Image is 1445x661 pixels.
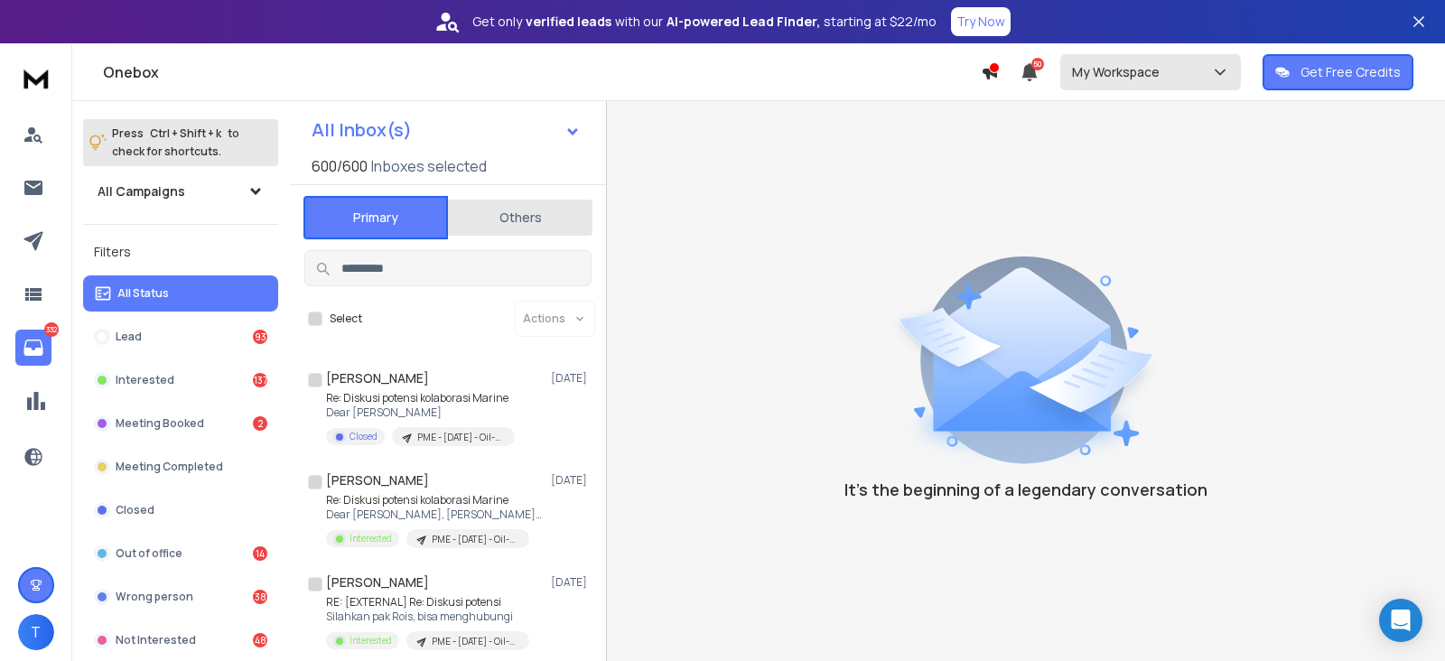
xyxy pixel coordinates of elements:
[956,13,1005,31] p: Try Now
[116,330,142,344] p: Lead
[253,373,267,387] div: 137
[103,61,981,83] h1: Onebox
[667,13,820,31] strong: AI-powered Lead Finder,
[551,371,592,386] p: [DATE]
[83,405,278,442] button: Meeting Booked2
[297,112,595,148] button: All Inbox(s)
[448,198,592,237] button: Others
[83,622,278,658] button: Not Interested48
[326,391,515,405] p: Re: Diskusi potensi kolaborasi Marine
[326,507,543,522] p: Dear [PERSON_NAME], [PERSON_NAME] atas
[1072,63,1167,81] p: My Workspace
[112,125,239,161] p: Press to check for shortcuts.
[1300,63,1401,81] p: Get Free Credits
[116,503,154,517] p: Closed
[326,369,429,387] h1: [PERSON_NAME]
[326,610,529,624] p: Silahkan pak Rois, bisa menghubungi
[116,546,182,561] p: Out of office
[83,173,278,209] button: All Campaigns
[116,590,193,604] p: Wrong person
[18,61,54,95] img: logo
[147,123,224,144] span: Ctrl + Shift + k
[472,13,937,31] p: Get only with our starting at $22/mo
[253,590,267,604] div: 38
[312,155,368,177] span: 600 / 600
[371,155,487,177] h3: Inboxes selected
[253,416,267,431] div: 2
[116,416,204,431] p: Meeting Booked
[83,275,278,312] button: All Status
[116,373,174,387] p: Interested
[350,634,392,647] p: Interested
[83,535,278,572] button: Out of office14
[350,532,392,545] p: Interested
[432,533,518,546] p: PME - [DATE] - Oil-Energy-Maritime
[326,493,543,507] p: Re: Diskusi potensi kolaborasi Marine
[303,196,448,239] button: Primary
[253,330,267,344] div: 93
[18,614,54,650] button: T
[44,322,59,337] p: 332
[15,330,51,366] a: 332
[253,633,267,647] div: 48
[253,546,267,561] div: 14
[432,635,518,648] p: PME - [DATE] - Oil-Energy-Maritime
[117,286,169,301] p: All Status
[350,430,378,443] p: Closed
[98,182,185,200] h1: All Campaigns
[844,477,1207,502] p: It’s the beginning of a legendary conversation
[312,121,412,139] h1: All Inbox(s)
[1031,58,1044,70] span: 50
[526,13,611,31] strong: verified leads
[326,573,429,591] h1: [PERSON_NAME]
[551,575,592,590] p: [DATE]
[417,431,504,444] p: PME - [DATE] - Oil-Energy-Maritime
[1263,54,1413,90] button: Get Free Credits
[83,239,278,265] h3: Filters
[83,449,278,485] button: Meeting Completed
[116,633,196,647] p: Not Interested
[83,319,278,355] button: Lead93
[951,7,1011,36] button: Try Now
[116,460,223,474] p: Meeting Completed
[83,579,278,615] button: Wrong person38
[326,471,429,489] h1: [PERSON_NAME]
[326,405,515,420] p: Dear [PERSON_NAME]
[1379,599,1422,642] div: Open Intercom Messenger
[326,595,529,610] p: RE: [EXTERNAL] Re: Diskusi potensi
[83,492,278,528] button: Closed
[83,362,278,398] button: Interested137
[551,473,592,488] p: [DATE]
[330,312,362,326] label: Select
